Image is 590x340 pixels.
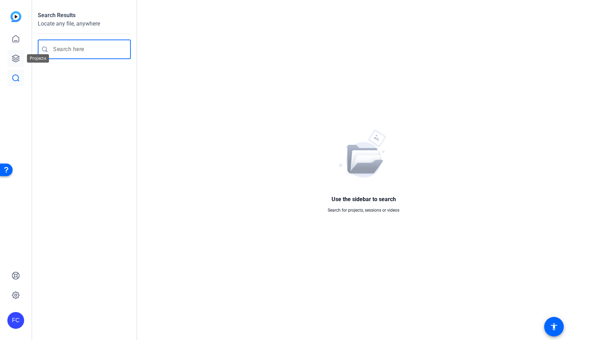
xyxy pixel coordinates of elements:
div: FC [7,312,24,329]
img: OpenReel Search Placeholder [339,127,389,178]
mat-chip-grid: Enter search query [53,45,125,54]
div: Projects [27,54,49,63]
input: Search here [53,45,122,54]
h1: Search Results [38,11,131,20]
h2: Search for projects, sessions or videos [328,207,399,213]
h2: Locate any file, anywhere [38,20,131,28]
h1: Use the sidebar to search [328,195,399,204]
mat-icon: accessibility [550,323,558,331]
img: blue-gradient.svg [10,11,21,22]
